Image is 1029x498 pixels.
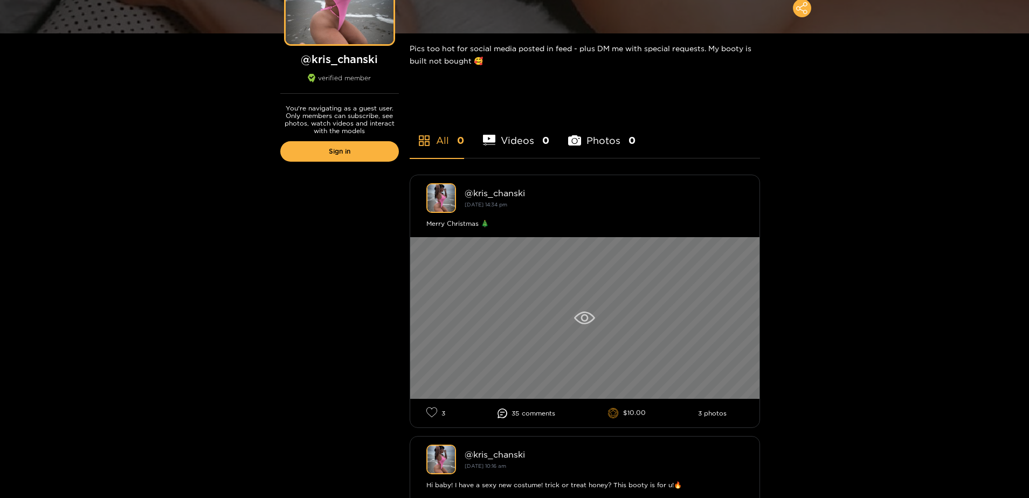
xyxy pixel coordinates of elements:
[698,410,727,417] li: 3 photos
[498,409,555,418] li: 35
[410,109,464,158] li: All
[426,480,743,490] div: Hi baby! I have a sexy new costume! trick or treat honey? This booty is for u!🔥
[568,109,636,158] li: Photos
[426,218,743,229] div: Merry Christmas 🎄
[280,74,399,94] div: verified member
[418,134,431,147] span: appstore
[465,202,507,207] small: [DATE] 14:34 pm
[280,105,399,135] p: You're navigating as a guest user. Only members can subscribe, see photos, watch videos and inter...
[426,445,456,474] img: kris_chanski
[608,408,646,419] li: $10.00
[465,449,743,459] div: @ kris_chanski
[465,463,506,469] small: [DATE] 10:16 am
[522,410,555,417] span: comment s
[410,33,760,75] div: Pics too hot for social media posted in feed - plus DM me with special requests. My booty is buil...
[426,183,456,213] img: kris_chanski
[542,134,549,147] span: 0
[629,134,636,147] span: 0
[280,52,399,66] h1: @ kris_chanski
[457,134,464,147] span: 0
[483,109,550,158] li: Videos
[465,188,743,198] div: @ kris_chanski
[280,141,399,162] a: Sign in
[426,407,445,419] li: 3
